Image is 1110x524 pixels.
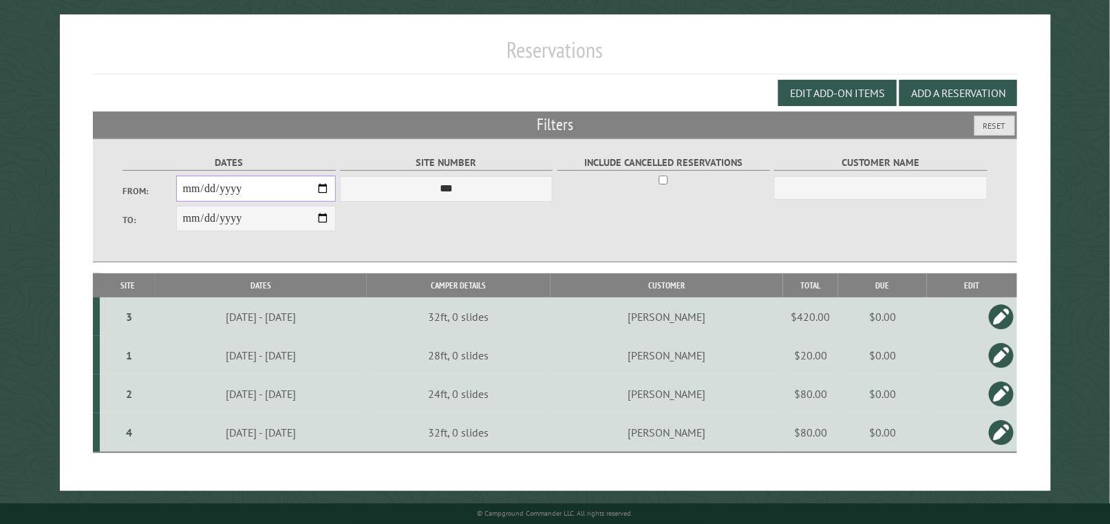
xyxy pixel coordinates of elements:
div: 4 [105,426,153,439]
label: Site Number [340,155,553,171]
button: Add a Reservation [899,80,1017,106]
td: [PERSON_NAME] [551,375,783,413]
th: Total [783,273,838,297]
label: Customer Name [774,155,987,171]
td: 28ft, 0 slides [367,336,551,375]
td: 32ft, 0 slides [367,297,551,336]
div: [DATE] - [DATE] [158,387,365,401]
div: 3 [105,310,153,324]
button: Reset [974,116,1015,136]
td: 32ft, 0 slides [367,413,551,452]
label: To: [122,213,175,227]
th: Due [838,273,927,297]
h2: Filters [93,112,1017,138]
td: [PERSON_NAME] [551,413,783,452]
th: Site [100,273,156,297]
th: Edit [927,273,1017,297]
td: $20.00 [783,336,838,375]
div: 1 [105,348,153,362]
th: Dates [156,273,367,297]
td: $80.00 [783,413,838,452]
th: Customer [551,273,783,297]
td: $0.00 [838,297,927,336]
th: Camper Details [367,273,551,297]
td: $0.00 [838,375,927,413]
label: From: [122,185,175,198]
div: [DATE] - [DATE] [158,310,365,324]
td: $420.00 [783,297,838,336]
div: [DATE] - [DATE] [158,426,365,439]
td: 24ft, 0 slides [367,375,551,413]
td: $80.00 [783,375,838,413]
td: $0.00 [838,336,927,375]
td: [PERSON_NAME] [551,336,783,375]
td: [PERSON_NAME] [551,297,783,336]
div: 2 [105,387,153,401]
div: [DATE] - [DATE] [158,348,365,362]
td: $0.00 [838,413,927,452]
small: © Campground Commander LLC. All rights reserved. [478,509,633,518]
label: Include Cancelled Reservations [557,155,770,171]
h1: Reservations [93,36,1017,74]
label: Dates [122,155,335,171]
button: Edit Add-on Items [778,80,897,106]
